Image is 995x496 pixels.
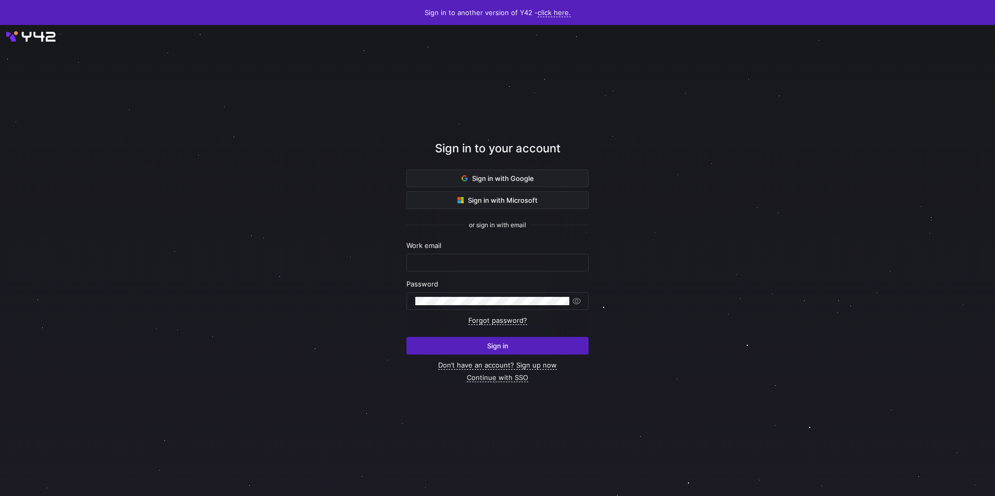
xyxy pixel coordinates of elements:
[406,337,589,355] button: Sign in
[538,8,571,17] a: click here.
[438,361,557,370] a: Don’t have an account? Sign up now
[406,241,441,250] span: Work email
[406,140,589,169] div: Sign in to your account
[469,221,526,229] span: or sign in with email
[406,280,438,288] span: Password
[462,174,534,182] span: Sign in with Google
[467,373,528,382] a: Continue with SSO
[468,316,527,325] a: Forgot password?
[406,169,589,187] button: Sign in with Google
[406,191,589,209] button: Sign in with Microsoft
[487,342,508,350] span: Sign in
[457,196,538,204] span: Sign in with Microsoft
